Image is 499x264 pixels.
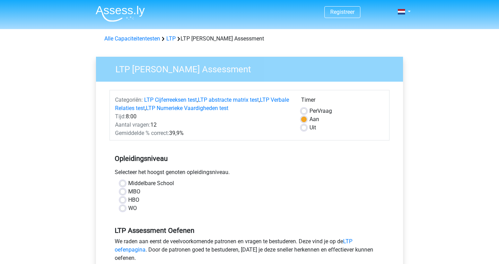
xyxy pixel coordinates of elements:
div: Selecteer het hoogst genoten opleidingsniveau. [110,168,389,179]
label: Aan [309,115,319,124]
a: Alle Capaciteitentesten [104,35,160,42]
label: Vraag [309,107,332,115]
div: , , , [110,96,296,112]
img: Assessly [96,6,145,22]
span: Categoriën: [115,97,143,103]
label: Middelbare School [128,179,174,188]
label: MBO [128,188,140,196]
div: 8:00 [110,112,296,121]
div: LTP [PERSON_NAME] Assessment [102,35,397,43]
span: Per [309,108,317,114]
a: Registreer [330,9,354,15]
span: Aantal vragen: [115,121,150,128]
span: Gemiddelde % correct: [115,130,169,136]
label: HBO [128,196,139,204]
div: Timer [301,96,384,107]
a: LTP Numerieke Vaardigheden test [146,105,228,111]
h5: LTP Assessment Oefenen [115,226,384,235]
label: WO [128,204,137,212]
h3: LTP [PERSON_NAME] Assessment [107,61,398,75]
h5: Opleidingsniveau [115,152,384,165]
a: LTP [166,35,176,42]
a: LTP Cijferreeksen test [144,97,197,103]
a: LTP abstracte matrix test [198,97,259,103]
span: Tijd: [115,113,126,120]
div: 39,9% [110,129,296,137]
div: 12 [110,121,296,129]
label: Uit [309,124,316,132]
